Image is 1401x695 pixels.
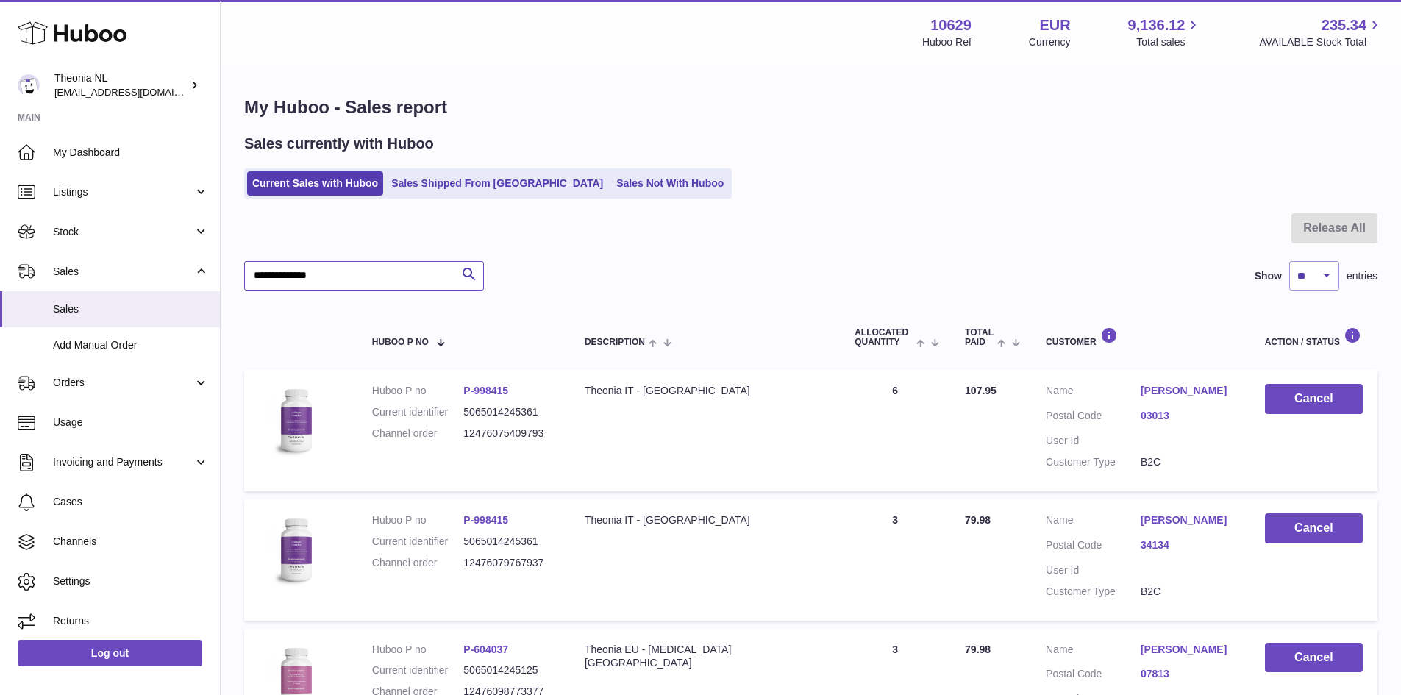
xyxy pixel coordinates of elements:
[53,574,209,588] span: Settings
[585,384,825,398] div: Theonia IT - [GEOGRAPHIC_DATA]
[53,614,209,628] span: Returns
[1046,384,1141,402] dt: Name
[1141,455,1236,469] dd: B2C
[1046,327,1236,347] div: Customer
[463,535,555,549] dd: 5065014245361
[1141,538,1236,552] a: 34134
[1141,585,1236,599] dd: B2C
[1046,409,1141,427] dt: Postal Code
[840,369,950,491] td: 6
[1141,384,1236,398] a: [PERSON_NAME]
[1259,35,1383,49] span: AVAILABLE Stock Total
[1265,513,1363,543] button: Cancel
[53,225,193,239] span: Stock
[463,556,555,570] dd: 12476079767937
[585,338,645,347] span: Description
[463,427,555,441] dd: 12476075409793
[1128,15,1186,35] span: 9,136.12
[1046,667,1141,685] dt: Postal Code
[463,514,508,526] a: P-998415
[855,328,913,347] span: ALLOCATED Quantity
[1046,563,1141,577] dt: User Id
[53,535,209,549] span: Channels
[1046,455,1141,469] dt: Customer Type
[372,535,464,549] dt: Current identifier
[372,405,464,419] dt: Current identifier
[840,499,950,621] td: 3
[259,384,332,457] img: 106291725893008.jpg
[372,643,464,657] dt: Huboo P no
[244,96,1377,119] h1: My Huboo - Sales report
[965,328,994,347] span: Total paid
[247,171,383,196] a: Current Sales with Huboo
[53,146,209,160] span: My Dashboard
[463,644,508,655] a: P-604037
[922,35,972,49] div: Huboo Ref
[1265,327,1363,347] div: Action / Status
[1141,409,1236,423] a: 03013
[1046,643,1141,660] dt: Name
[53,338,209,352] span: Add Manual Order
[1141,643,1236,657] a: [PERSON_NAME]
[18,640,202,666] a: Log out
[463,663,555,677] dd: 5065014245125
[1046,538,1141,556] dt: Postal Code
[372,427,464,441] dt: Channel order
[965,385,997,396] span: 107.95
[53,185,193,199] span: Listings
[1255,269,1282,283] label: Show
[53,495,209,509] span: Cases
[1029,35,1071,49] div: Currency
[18,74,40,96] img: info@wholesomegoods.eu
[1039,15,1070,35] strong: EUR
[372,384,464,398] dt: Huboo P no
[1128,15,1202,49] a: 9,136.12 Total sales
[585,513,825,527] div: Theonia IT - [GEOGRAPHIC_DATA]
[244,134,434,154] h2: Sales currently with Huboo
[1347,269,1377,283] span: entries
[372,556,464,570] dt: Channel order
[54,86,216,98] span: [EMAIL_ADDRESS][DOMAIN_NAME]
[372,338,429,347] span: Huboo P no
[53,376,193,390] span: Orders
[1141,513,1236,527] a: [PERSON_NAME]
[1046,585,1141,599] dt: Customer Type
[1136,35,1202,49] span: Total sales
[53,302,209,316] span: Sales
[53,455,193,469] span: Invoicing and Payments
[1046,513,1141,531] dt: Name
[1265,384,1363,414] button: Cancel
[53,265,193,279] span: Sales
[1322,15,1366,35] span: 235.34
[965,514,991,526] span: 79.98
[1046,434,1141,448] dt: User Id
[930,15,972,35] strong: 10629
[965,644,991,655] span: 79.98
[1141,667,1236,681] a: 07813
[463,405,555,419] dd: 5065014245361
[53,416,209,430] span: Usage
[259,513,332,587] img: 106291725893008.jpg
[611,171,729,196] a: Sales Not With Huboo
[372,663,464,677] dt: Current identifier
[1259,15,1383,49] a: 235.34 AVAILABLE Stock Total
[1265,643,1363,673] button: Cancel
[372,513,464,527] dt: Huboo P no
[585,643,825,671] div: Theonia EU - [MEDICAL_DATA][GEOGRAPHIC_DATA]
[463,385,508,396] a: P-998415
[386,171,608,196] a: Sales Shipped From [GEOGRAPHIC_DATA]
[54,71,187,99] div: Theonia NL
